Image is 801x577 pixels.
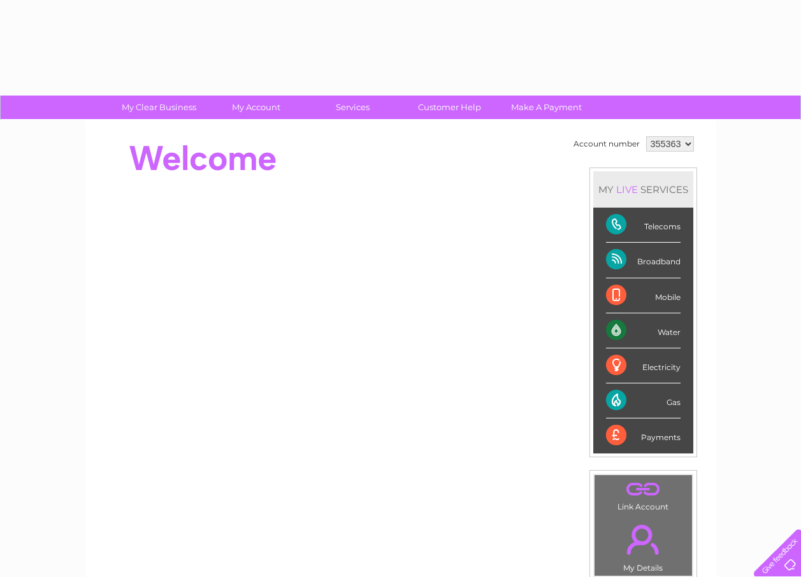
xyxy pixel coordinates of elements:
[598,517,689,562] a: .
[614,183,640,196] div: LIVE
[593,171,693,208] div: MY SERVICES
[606,313,681,348] div: Water
[606,418,681,453] div: Payments
[300,96,405,119] a: Services
[606,383,681,418] div: Gas
[594,474,693,515] td: Link Account
[570,133,643,155] td: Account number
[606,208,681,243] div: Telecoms
[598,478,689,501] a: .
[203,96,308,119] a: My Account
[494,96,599,119] a: Make A Payment
[594,514,693,576] td: My Details
[606,348,681,383] div: Electricity
[606,278,681,313] div: Mobile
[106,96,212,119] a: My Clear Business
[606,243,681,278] div: Broadband
[397,96,502,119] a: Customer Help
